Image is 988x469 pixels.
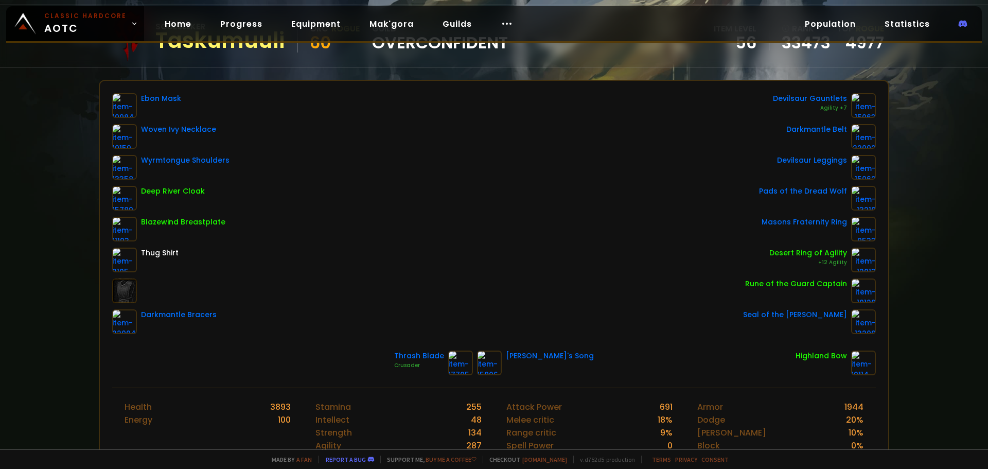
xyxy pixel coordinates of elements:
[466,401,482,413] div: 255
[112,186,137,211] img: item-15789
[851,248,876,272] img: item-12013
[155,33,285,48] div: Taskumuuli
[797,13,864,34] a: Population
[773,104,847,112] div: Agility +7
[266,456,312,463] span: Made by
[141,309,217,320] div: Darkmantle Bracers
[471,413,482,426] div: 48
[448,351,473,375] img: item-17705
[466,439,482,452] div: 287
[141,248,179,258] div: Thug Shirt
[701,456,729,463] a: Consent
[112,309,137,334] img: item-22004
[394,351,444,361] div: Thrash Blade
[315,413,349,426] div: Intellect
[851,186,876,211] img: item-13210
[876,13,938,34] a: Statistics
[652,456,671,463] a: Terms
[714,35,756,50] div: 56
[141,217,225,228] div: Blazewind Breastplate
[506,413,554,426] div: Melee critic
[851,279,876,303] img: item-19120
[156,13,200,34] a: Home
[762,217,847,228] div: Masons Fraternity Ring
[112,248,137,272] img: item-2105
[6,6,144,41] a: Classic HardcoreAOTC
[851,309,876,334] img: item-13209
[522,456,567,463] a: [DOMAIN_NAME]
[697,401,723,413] div: Armor
[506,426,556,439] div: Range critic
[851,217,876,241] img: item-9533
[141,93,181,104] div: Ebon Mask
[743,309,847,320] div: Seal of the [PERSON_NAME]
[394,361,444,370] div: Crusader
[477,351,502,375] img: item-15806
[759,186,847,197] div: Pads of the Dread Wolf
[769,248,847,258] div: Desert Ring of Agility
[851,124,876,149] img: item-22002
[212,13,271,34] a: Progress
[296,456,312,463] a: a fan
[777,155,847,166] div: Devilsaur Leggings
[506,439,554,452] div: Spell Power
[141,124,216,135] div: Woven Ivy Necklace
[675,456,697,463] a: Privacy
[112,155,137,180] img: item-13358
[112,124,137,149] img: item-19159
[851,93,876,118] img: item-15063
[44,11,127,21] small: Classic Hardcore
[434,13,480,34] a: Guilds
[849,426,863,439] div: 10 %
[326,456,366,463] a: Report a bug
[660,401,673,413] div: 691
[782,35,831,50] a: 33473
[141,155,230,166] div: Wyrmtongue Shoulders
[773,93,847,104] div: Devilsaur Gauntlets
[506,401,562,413] div: Attack Power
[270,401,291,413] div: 3893
[315,439,341,452] div: Agility
[851,155,876,180] img: item-15062
[125,413,152,426] div: Energy
[141,186,205,197] div: Deep River Cloak
[851,351,876,375] img: item-19114
[380,456,477,463] span: Support me,
[372,35,508,50] span: Overconfident
[468,426,482,439] div: 134
[112,217,137,241] img: item-11193
[506,351,594,361] div: [PERSON_NAME]'s Song
[125,401,152,413] div: Health
[283,13,349,34] a: Equipment
[846,413,863,426] div: 20 %
[315,426,352,439] div: Strength
[361,13,422,34] a: Mak'gora
[769,258,847,267] div: +12 Agility
[278,413,291,426] div: 100
[426,456,477,463] a: Buy me a coffee
[796,351,847,361] div: Highland Bow
[44,11,127,36] span: AOTC
[697,439,720,452] div: Block
[697,413,725,426] div: Dodge
[844,401,863,413] div: 1944
[667,439,673,452] div: 0
[372,22,508,50] div: guild
[697,426,766,439] div: [PERSON_NAME]
[483,456,567,463] span: Checkout
[786,124,847,135] div: Darkmantle Belt
[851,439,863,452] div: 0 %
[658,413,673,426] div: 18 %
[660,426,673,439] div: 9 %
[745,279,847,289] div: Rune of the Guard Captain
[315,401,351,413] div: Stamina
[573,456,635,463] span: v. d752d5 - production
[112,93,137,118] img: item-19984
